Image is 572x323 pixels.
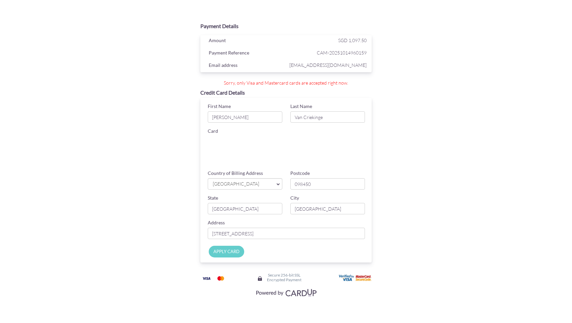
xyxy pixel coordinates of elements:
div: Sorry, only Visa and Mastercard cards are accepted right now. [205,80,367,86]
div: Payment Details [200,22,372,30]
span: [GEOGRAPHIC_DATA] [212,181,271,188]
div: Credit Card Details [200,89,372,97]
img: Secure lock [257,276,263,281]
label: Postcode [290,170,310,177]
h6: Secure 256-bit SSL Encrypted Payment [267,273,301,282]
iframe: Secure card expiration date input frame [208,155,284,167]
input: Apply Card [209,246,244,257]
iframe: Secure card number input frame [208,136,366,148]
div: Amount [204,36,288,46]
span: CAM-20251014960159 [288,48,367,57]
label: City [290,195,299,201]
label: State [208,195,218,201]
span: SGD 1,097.50 [338,37,367,43]
img: Mastercard [214,274,227,283]
a: [GEOGRAPHIC_DATA] [208,178,282,190]
label: Address [208,219,225,226]
img: User card [339,275,372,282]
div: Email address [204,61,288,71]
label: First Name [208,103,231,110]
div: Payment Reference [204,48,288,59]
label: Country of Billing Address [208,170,263,177]
span: [EMAIL_ADDRESS][DOMAIN_NAME] [288,61,367,69]
img: Visa, Mastercard [253,286,319,299]
img: Visa [200,274,213,283]
label: Last Name [290,103,312,110]
iframe: Secure card security code input frame [292,155,368,167]
label: Card [208,128,218,134]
